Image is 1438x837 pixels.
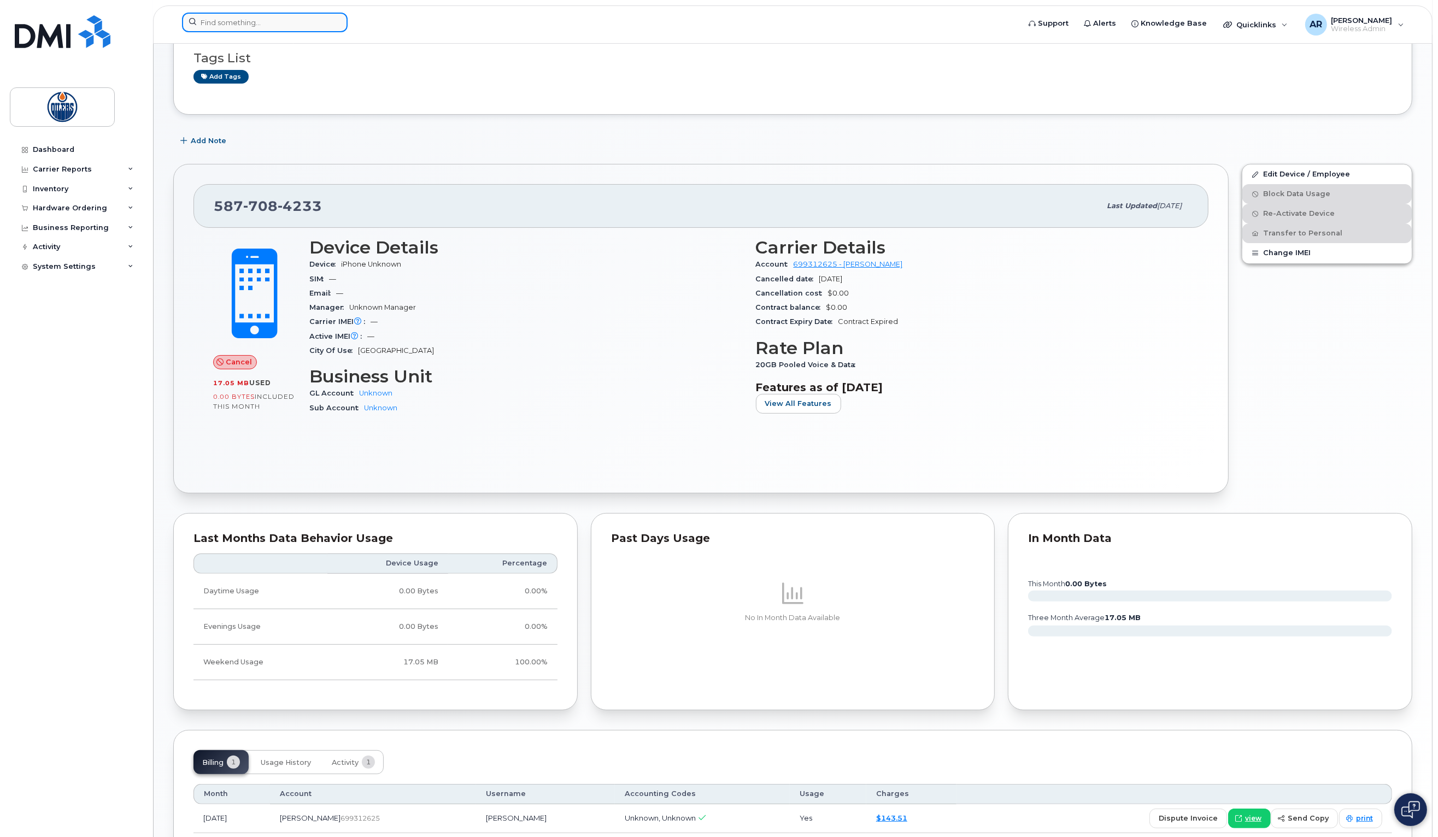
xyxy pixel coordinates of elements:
[765,398,832,409] span: View All Features
[327,553,448,573] th: Device Usage
[1028,533,1392,544] div: In Month Data
[327,645,448,680] td: 17.05 MB
[327,574,448,609] td: 0.00 Bytes
[182,13,348,32] input: Find something...
[625,814,696,822] span: Unknown, Unknown
[309,260,341,268] span: Device
[309,404,364,412] span: Sub Account
[309,389,359,397] span: GL Account
[448,609,557,645] td: 0.00%
[819,275,843,283] span: [DATE]
[1339,809,1382,828] a: print
[193,645,327,680] td: Weekend Usage
[1124,13,1214,34] a: Knowledge Base
[349,303,416,311] span: Unknown Manager
[611,613,975,623] p: No In Month Data Available
[756,303,826,311] span: Contract balance
[1288,813,1329,823] span: send copy
[826,303,848,311] span: $0.00
[448,574,557,609] td: 0.00%
[794,260,903,268] a: 699312625 - [PERSON_NAME]
[756,289,828,297] span: Cancellation cost
[756,338,1189,358] h3: Rate Plan
[309,275,329,283] span: SIM
[1401,801,1420,818] img: Open chat
[214,198,322,214] span: 587
[261,758,311,767] span: Usage History
[193,70,249,84] a: Add tags
[1021,13,1076,34] a: Support
[448,645,557,680] td: 100.00%
[1157,202,1182,210] span: [DATE]
[341,260,401,268] span: iPhone Unknown
[280,814,341,822] span: [PERSON_NAME]
[341,814,380,822] span: 699312625
[359,389,392,397] a: Unknown
[1245,814,1261,823] span: view
[756,260,794,268] span: Account
[1242,184,1412,204] button: Block Data Usage
[448,553,557,573] th: Percentage
[615,784,790,804] th: Accounting Codes
[193,533,557,544] div: Last Months Data Behavior Usage
[226,357,252,367] span: Cancel
[309,289,336,297] span: Email
[309,332,367,340] span: Active IMEI
[838,317,899,326] span: Contract Expired
[1141,18,1207,29] span: Knowledge Base
[756,394,841,414] button: View All Features
[476,784,614,804] th: Username
[1271,809,1338,828] button: send copy
[213,379,249,387] span: 17.05 MB
[756,361,861,369] span: 20GB Pooled Voice & Data
[191,135,226,146] span: Add Note
[1107,202,1157,210] span: Last updated
[1028,614,1141,622] text: three month average
[193,574,327,609] td: Daytime Usage
[309,238,743,257] h3: Device Details
[213,393,255,400] span: 0.00 Bytes
[1263,210,1335,218] span: Re-Activate Device
[1228,809,1271,828] a: view
[1236,20,1276,29] span: Quicklinks
[1216,14,1295,36] div: Quicklinks
[1105,614,1141,622] tspan: 17.05 MB
[309,303,349,311] span: Manager
[828,289,849,297] span: $0.00
[336,289,343,297] span: —
[371,317,378,326] span: —
[790,804,866,833] td: Yes
[756,275,819,283] span: Cancelled date
[332,758,359,767] span: Activity
[367,332,374,340] span: —
[358,346,434,355] span: [GEOGRAPHIC_DATA]
[1242,204,1412,223] button: Re-Activate Device
[243,198,278,214] span: 708
[1076,13,1124,34] a: Alerts
[309,317,371,326] span: Carrier IMEI
[866,784,957,804] th: Charges
[1028,580,1107,588] text: this month
[362,756,375,769] span: 1
[327,609,448,645] td: 0.00 Bytes
[278,198,322,214] span: 4233
[270,784,477,804] th: Account
[1093,18,1116,29] span: Alerts
[249,379,271,387] span: used
[1242,223,1412,243] button: Transfer to Personal
[364,404,397,412] a: Unknown
[193,609,557,645] tr: Weekdays from 6:00pm to 8:00am
[611,533,975,544] div: Past Days Usage
[329,275,336,283] span: —
[876,814,907,822] a: $143.51
[193,609,327,645] td: Evenings Usage
[1065,580,1107,588] tspan: 0.00 Bytes
[309,367,743,386] h3: Business Unit
[193,784,270,804] th: Month
[1356,814,1373,823] span: print
[193,645,557,680] tr: Friday from 6:00pm to Monday 8:00am
[309,346,358,355] span: City Of Use
[193,51,1392,65] h3: Tags List
[1038,18,1069,29] span: Support
[173,131,236,151] button: Add Note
